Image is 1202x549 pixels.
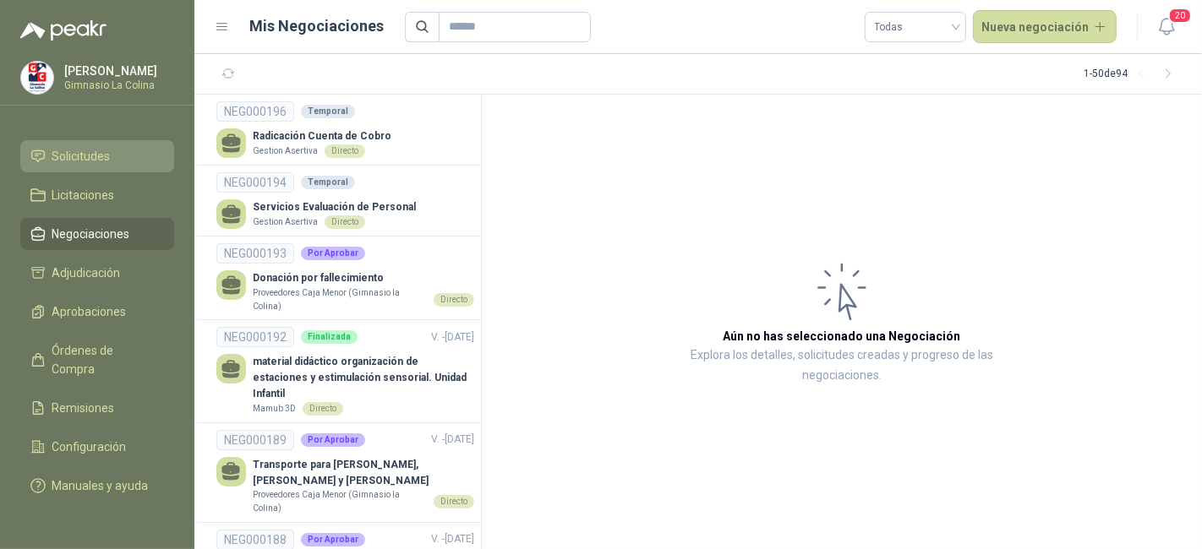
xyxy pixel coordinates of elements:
p: Gimnasio La Colina [64,80,170,90]
span: Adjudicación [52,264,121,282]
p: Gestion Asertiva [253,144,318,158]
img: Logo peakr [20,20,107,41]
a: Negociaciones [20,218,174,250]
a: Configuración [20,431,174,463]
div: 1 - 50 de 94 [1084,61,1182,88]
p: Proveedores Caja Menor (Gimnasio la Colina) [253,286,427,313]
p: Radicación Cuenta de Cobro [253,128,391,144]
a: Manuales y ayuda [20,470,174,502]
a: NEG000193Por AprobarDonación por fallecimientoProveedores Caja Menor (Gimnasio la Colina)Directo [216,243,474,313]
span: Órdenes de Compra [52,341,158,378]
img: Company Logo [21,62,53,94]
a: NEG000194TemporalServicios Evaluación de PersonalGestion AsertivaDirecto [216,172,474,229]
div: Por Aprobar [301,247,365,260]
span: Todas [875,14,956,40]
div: Directo [434,293,474,307]
div: NEG000196 [216,101,294,122]
p: Proveedores Caja Menor (Gimnasio la Colina) [253,488,427,514]
a: Adjudicación [20,257,174,289]
div: Directo [303,402,343,416]
span: V. - [DATE] [431,331,474,343]
span: Solicitudes [52,147,111,166]
div: Temporal [301,105,355,118]
a: Solicitudes [20,140,174,172]
div: NEG000192 [216,327,294,347]
p: Gestion Asertiva [253,215,318,229]
a: NEG000192FinalizadaV. -[DATE] material didáctico organización de estaciones y estimulación sensor... [216,327,474,416]
div: Directo [325,144,365,158]
span: Remisiones [52,399,115,417]
p: Donación por fallecimiento [253,270,474,286]
div: Por Aprobar [301,533,365,546]
div: Temporal [301,176,355,189]
a: NEG000189Por AprobarV. -[DATE] Transporte para [PERSON_NAME], [PERSON_NAME] y [PERSON_NAME]Provee... [216,430,474,515]
p: Transporte para [PERSON_NAME], [PERSON_NAME] y [PERSON_NAME] [253,457,474,489]
span: Licitaciones [52,186,115,204]
div: Finalizada [301,330,358,344]
div: Por Aprobar [301,433,365,447]
span: Aprobaciones [52,302,127,321]
span: Configuración [52,438,127,456]
p: material didáctico organización de estaciones y estimulación sensorial. Unidad Infantil [253,354,474,402]
p: [PERSON_NAME] [64,65,170,77]
p: Explora los detalles, solicitudes creadas y progreso de las negociaciones. [651,345,1033,386]
p: Mamub 3D [253,402,296,416]
button: Nueva negociación [973,10,1117,44]
div: NEG000194 [216,172,294,193]
span: Negociaciones [52,225,130,243]
h3: Aún no has seleccionado una Negociación [724,327,961,345]
span: 20 [1168,8,1192,24]
div: Directo [434,495,474,508]
a: Aprobaciones [20,296,174,328]
span: Manuales y ayuda [52,476,149,495]
p: Servicios Evaluación de Personal [253,199,416,215]
div: NEG000189 [216,430,294,450]
span: V. - [DATE] [431,533,474,545]
a: Licitaciones [20,179,174,211]
a: Remisiones [20,392,174,424]
h1: Mis Negociaciones [250,14,385,38]
span: V. - [DATE] [431,433,474,445]
a: Órdenes de Compra [20,334,174,385]
a: NEG000196TemporalRadicación Cuenta de CobroGestion AsertivaDirecto [216,101,474,158]
button: 20 [1151,12,1182,42]
div: NEG000193 [216,243,294,264]
div: Directo [325,215,365,229]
